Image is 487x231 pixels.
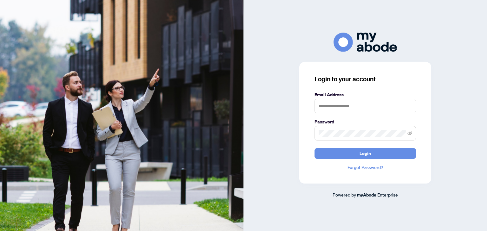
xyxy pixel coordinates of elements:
a: myAbode [357,191,376,198]
img: ma-logo [334,33,397,52]
span: Login [360,148,371,159]
label: Password [315,118,416,125]
label: Email Address [315,91,416,98]
span: Enterprise [377,192,398,197]
button: Login [315,148,416,159]
span: eye-invisible [407,131,412,135]
a: Forgot Password? [315,164,416,171]
span: Powered by [333,192,356,197]
h3: Login to your account [315,75,416,84]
